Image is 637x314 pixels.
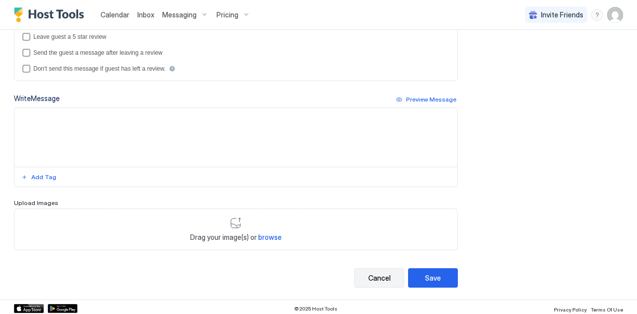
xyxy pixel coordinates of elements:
[14,304,44,313] a: App Store
[368,273,391,283] div: Cancel
[408,268,458,288] button: Save
[162,10,197,19] span: Messaging
[406,95,456,104] div: Preview Message
[190,233,282,242] span: Drag your image(s) or
[591,9,603,21] div: menu
[33,65,166,72] div: Don't send this message if guest has left a review.
[14,108,457,167] textarea: Input Field
[33,33,106,40] div: Leave guest a 5 star review
[554,304,587,314] a: Privacy Policy
[354,268,404,288] button: Cancel
[591,307,623,313] span: Terms Of Use
[14,93,60,104] div: Write Message
[48,304,78,313] a: Google Play Store
[101,9,129,20] a: Calendar
[258,233,282,241] span: browse
[101,10,129,19] span: Calendar
[31,173,56,182] div: Add Tag
[541,10,583,19] span: Invite Friends
[22,65,449,73] div: disableMessageAfterReview
[14,7,89,22] a: Host Tools Logo
[22,33,449,41] div: reviewEnabled
[216,10,238,19] span: Pricing
[294,306,337,312] span: © 2025 Host Tools
[591,304,623,314] a: Terms Of Use
[137,9,154,20] a: Inbox
[14,199,58,207] span: Upload Images
[395,94,458,105] button: Preview Message
[33,49,163,56] div: Send the guest a message after leaving a review
[425,273,441,283] div: Save
[137,10,154,19] span: Inbox
[22,49,449,57] div: sendMessageAfterLeavingReview
[20,171,58,183] button: Add Tag
[554,307,587,313] span: Privacy Policy
[607,7,623,23] div: User profile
